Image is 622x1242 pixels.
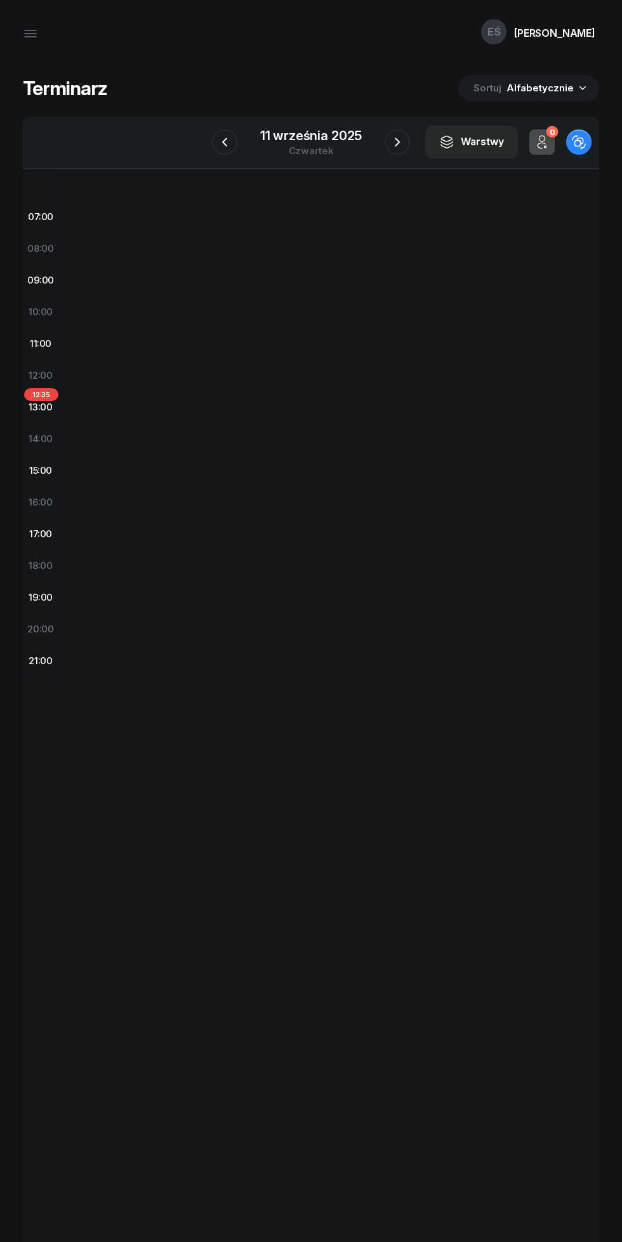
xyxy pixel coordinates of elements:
[23,645,58,677] div: 21:00
[439,134,504,150] div: Warstwy
[23,518,58,550] div: 17:00
[458,75,599,101] button: Sortuj Alfabetycznie
[473,80,504,96] span: Sortuj
[23,550,58,582] div: 18:00
[425,126,518,159] button: Warstwy
[23,455,58,487] div: 15:00
[23,613,58,645] div: 20:00
[23,360,58,391] div: 12:00
[514,28,595,38] div: [PERSON_NAME]
[23,423,58,455] div: 14:00
[23,233,58,265] div: 08:00
[23,582,58,613] div: 19:00
[506,82,574,94] span: Alfabetycznie
[529,129,555,155] button: 0
[23,77,107,100] h1: Terminarz
[546,126,558,138] div: 0
[23,391,58,423] div: 13:00
[23,265,58,296] div: 09:00
[487,27,501,37] span: EŚ
[260,146,362,155] div: czwartek
[260,129,362,142] div: 11 września 2025
[23,201,58,233] div: 07:00
[23,328,58,360] div: 11:00
[24,388,58,401] span: 12:35
[23,296,58,328] div: 10:00
[23,487,58,518] div: 16:00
